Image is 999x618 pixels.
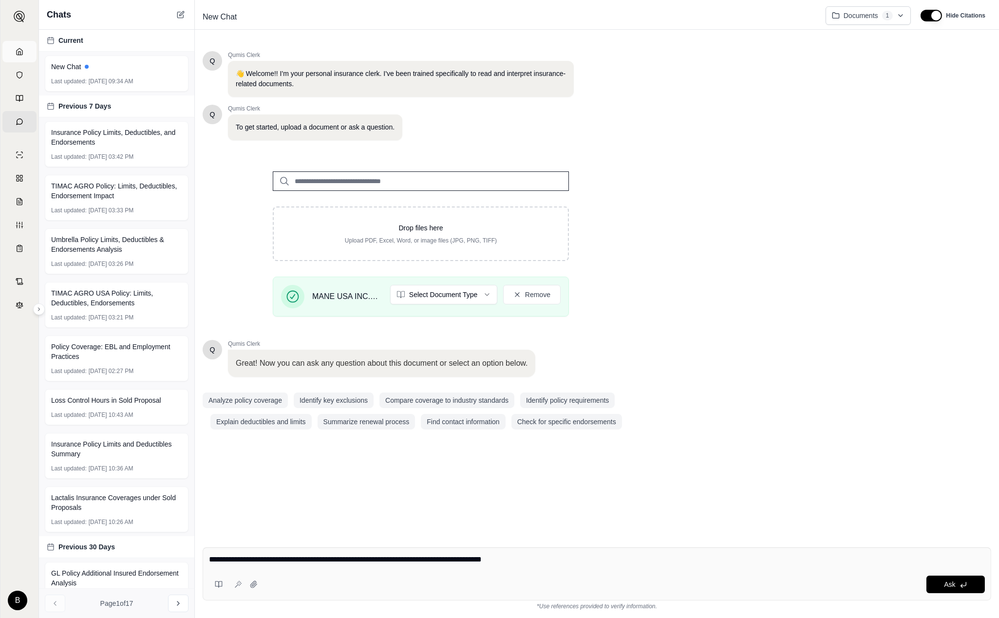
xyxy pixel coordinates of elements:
[421,414,505,430] button: Find contact information
[14,11,25,22] img: Expand sidebar
[51,288,182,308] span: TIMAC AGRO USA Policy: Limits, Deductibles, Endorsements
[47,8,71,21] span: Chats
[228,340,535,348] span: Qumis Clerk
[51,260,87,268] span: Last updated:
[946,12,985,19] span: Hide Citations
[236,122,395,132] p: To get started, upload a document or ask a question.
[89,153,133,161] span: [DATE] 03:42 PM
[2,64,37,86] a: Documents Vault
[58,542,115,552] span: Previous 30 Days
[228,51,574,59] span: Qumis Clerk
[51,128,182,147] span: Insurance Policy Limits, Deductibles, and Endorsements
[826,6,911,25] button: Documents1
[844,11,878,20] span: Documents
[89,367,133,375] span: [DATE] 02:27 PM
[51,206,87,214] span: Last updated:
[51,153,87,161] span: Last updated:
[318,414,415,430] button: Summarize renewal process
[289,237,552,244] p: Upload PDF, Excel, Word, or image files (JPG, PNG, TIFF)
[2,191,37,212] a: Claim Coverage
[379,393,514,408] button: Compare coverage to industry standards
[100,599,133,608] span: Page 1 of 17
[944,581,955,588] span: Ask
[175,9,187,20] button: New Chat
[2,144,37,166] a: Single Policy
[926,576,985,593] button: Ask
[89,411,133,419] span: [DATE] 10:43 AM
[51,342,182,361] span: Policy Coverage: EBL and Employment Practices
[8,591,27,610] div: B
[289,223,552,233] p: Drop files here
[210,414,312,430] button: Explain deductibles and limits
[228,105,402,112] span: Qumis Clerk
[51,181,182,201] span: TIMAC AGRO Policy: Limits, Deductibles, Endorsement Impact
[89,518,133,526] span: [DATE] 10:26 AM
[51,367,87,375] span: Last updated:
[51,493,182,512] span: Lactalis Insurance Coverages under Sold Proposals
[33,303,45,315] button: Expand sidebar
[312,291,382,302] span: MANE USA INC._2025-2026_General Liability Policy - IC (1).pdf
[51,411,87,419] span: Last updated:
[294,393,374,408] button: Identify key exclusions
[2,168,37,189] a: Policy Comparisons
[51,465,87,472] span: Last updated:
[2,214,37,236] a: Custom Report
[210,110,215,119] span: Hello
[882,11,893,20] span: 1
[51,518,87,526] span: Last updated:
[503,285,561,304] button: Remove
[2,111,37,132] a: Chat
[210,56,215,66] span: Hello
[2,294,37,316] a: Legal Search Engine
[2,41,37,62] a: Home
[199,9,241,25] span: New Chat
[2,88,37,109] a: Prompt Library
[2,238,37,259] a: Coverage Table
[51,314,87,321] span: Last updated:
[89,314,133,321] span: [DATE] 03:21 PM
[58,36,83,45] span: Current
[51,62,81,72] span: New Chat
[89,465,133,472] span: [DATE] 10:36 AM
[520,393,615,408] button: Identify policy requirements
[210,345,215,355] span: Hello
[51,439,182,459] span: Insurance Policy Limits and Deductibles Summary
[2,271,37,292] a: Contract Analysis
[203,600,991,610] div: *Use references provided to verify information.
[51,77,87,85] span: Last updated:
[89,77,133,85] span: [DATE] 09:34 AM
[236,69,566,89] p: 👋 Welcome!! I'm your personal insurance clerk. I've been trained specifically to read and interpr...
[51,235,182,254] span: Umbrella Policy Limits, Deductibles & Endorsements Analysis
[89,206,133,214] span: [DATE] 03:33 PM
[10,7,29,26] button: Expand sidebar
[236,357,528,369] p: Great! Now you can ask any question about this document or select an option below.
[511,414,622,430] button: Check for specific endorsements
[51,568,182,588] span: GL Policy Additional Insured Endorsement Analysis
[58,101,111,111] span: Previous 7 Days
[51,395,161,405] span: Loss Control Hours in Sold Proposal
[199,9,818,25] div: Edit Title
[203,393,288,408] button: Analyze policy coverage
[89,260,133,268] span: [DATE] 03:26 PM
